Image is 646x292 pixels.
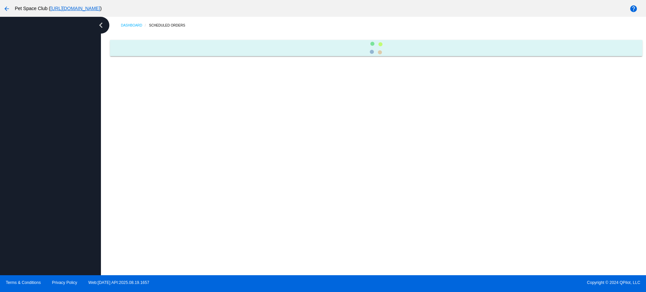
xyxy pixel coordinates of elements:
[50,6,100,11] a: [URL][DOMAIN_NAME]
[121,20,149,31] a: Dashboard
[149,20,191,31] a: Scheduled Orders
[3,5,11,13] mat-icon: arrow_back
[15,6,102,11] span: Pet Space Club ( )
[630,5,638,13] mat-icon: help
[6,280,41,285] a: Terms & Conditions
[96,20,106,31] i: chevron_left
[329,280,640,285] span: Copyright © 2024 QPilot, LLC
[52,280,77,285] a: Privacy Policy
[88,280,149,285] a: Web:[DATE] API:2025.08.19.1657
